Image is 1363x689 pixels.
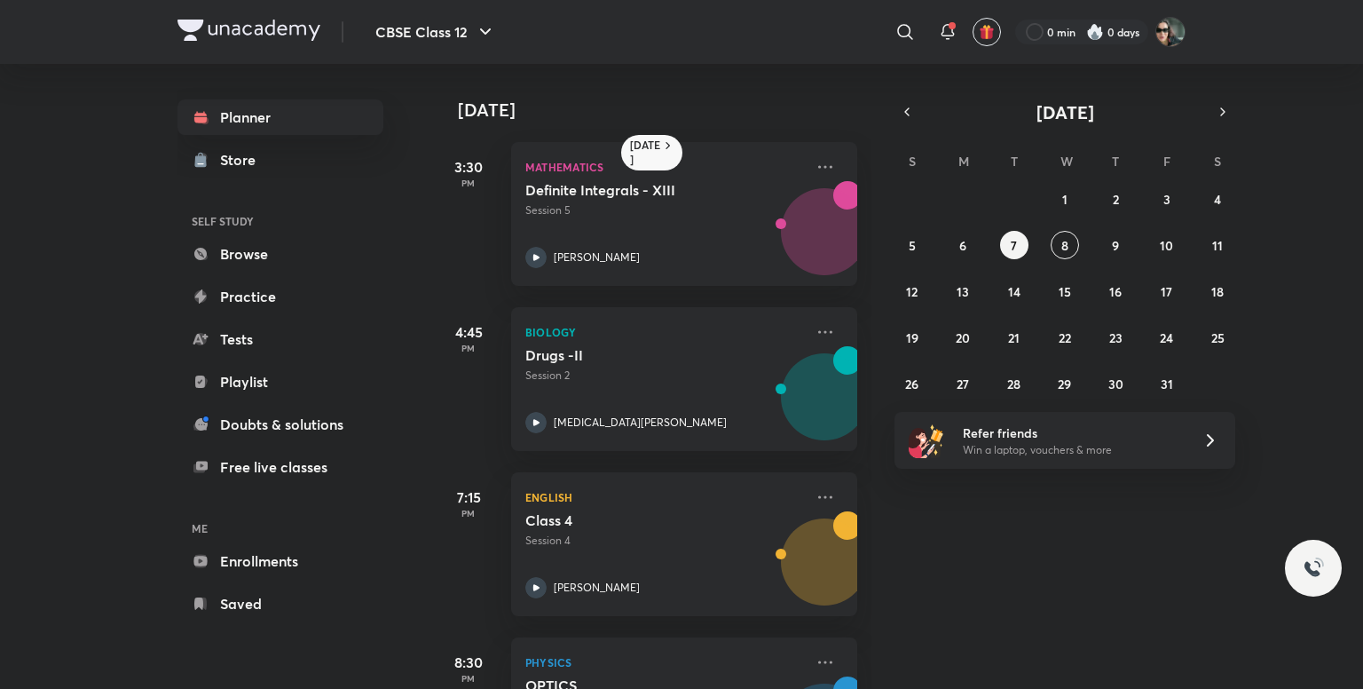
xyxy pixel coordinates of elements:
[906,283,918,300] abbr: October 12, 2025
[1000,369,1028,398] button: October 28, 2025
[1008,283,1020,300] abbr: October 14, 2025
[177,513,383,543] h6: ME
[1109,329,1123,346] abbr: October 23, 2025
[898,369,926,398] button: October 26, 2025
[630,139,661,167] h6: [DATE]
[177,20,320,41] img: Company Logo
[433,508,504,519] p: PM
[177,543,383,579] a: Enrollments
[177,20,320,45] a: Company Logo
[1051,277,1079,305] button: October 15, 2025
[433,321,504,343] h5: 4:45
[177,407,383,442] a: Doubts & solutions
[1036,100,1094,124] span: [DATE]
[1108,376,1123,392] abbr: October 30, 2025
[1011,153,1018,170] abbr: Tuesday
[1155,17,1186,47] img: Arihant
[1011,237,1017,254] abbr: October 7, 2025
[433,156,504,178] h5: 3:30
[949,277,977,305] button: October 13, 2025
[177,142,383,178] a: Store
[1101,277,1130,305] button: October 16, 2025
[433,487,504,508] h5: 7:15
[1112,237,1119,254] abbr: October 9, 2025
[1000,323,1028,352] button: October 21, 2025
[525,156,804,178] p: Mathematics
[177,99,383,135] a: Planner
[1203,231,1232,259] button: October 11, 2025
[177,586,383,622] a: Saved
[1109,283,1122,300] abbr: October 16, 2025
[1161,376,1173,392] abbr: October 31, 2025
[898,231,926,259] button: October 5, 2025
[1153,185,1181,213] button: October 3, 2025
[1214,191,1221,208] abbr: October 4, 2025
[782,363,867,448] img: Avatar
[554,580,640,596] p: [PERSON_NAME]
[956,329,970,346] abbr: October 20, 2025
[177,279,383,314] a: Practice
[525,202,804,218] p: Session 5
[1203,277,1232,305] button: October 18, 2025
[898,323,926,352] button: October 19, 2025
[177,206,383,236] h6: SELF STUDY
[1000,277,1028,305] button: October 14, 2025
[1153,231,1181,259] button: October 10, 2025
[909,237,916,254] abbr: October 5, 2025
[1008,329,1020,346] abbr: October 21, 2025
[1212,237,1223,254] abbr: October 11, 2025
[1059,329,1071,346] abbr: October 22, 2025
[525,346,746,364] h5: Drugs -II
[177,449,383,485] a: Free live classes
[979,24,995,40] img: avatar
[1161,283,1172,300] abbr: October 17, 2025
[1059,283,1071,300] abbr: October 15, 2025
[1101,369,1130,398] button: October 30, 2025
[554,249,640,265] p: [PERSON_NAME]
[1160,329,1173,346] abbr: October 24, 2025
[525,181,746,199] h5: Definite Integrals - XIII
[949,231,977,259] button: October 6, 2025
[949,369,977,398] button: October 27, 2025
[782,528,867,614] img: Avatar
[1000,231,1028,259] button: October 7, 2025
[1061,237,1068,254] abbr: October 8, 2025
[1160,237,1173,254] abbr: October 10, 2025
[1060,153,1073,170] abbr: Wednesday
[1062,191,1068,208] abbr: October 1, 2025
[909,423,944,458] img: referral
[919,99,1210,124] button: [DATE]
[177,236,383,272] a: Browse
[1051,369,1079,398] button: October 29, 2025
[1101,231,1130,259] button: October 9, 2025
[963,424,1181,442] h6: Refer friends
[1214,153,1221,170] abbr: Saturday
[177,364,383,400] a: Playlist
[958,153,969,170] abbr: Monday
[525,652,804,673] p: Physics
[458,99,875,121] h4: [DATE]
[177,321,383,357] a: Tests
[220,149,266,170] div: Store
[1086,23,1104,41] img: streak
[1153,323,1181,352] button: October 24, 2025
[1058,376,1071,392] abbr: October 29, 2025
[1113,191,1119,208] abbr: October 2, 2025
[782,198,867,283] img: Avatar
[949,323,977,352] button: October 20, 2025
[898,277,926,305] button: October 12, 2025
[433,673,504,684] p: PM
[1101,185,1130,213] button: October 2, 2025
[1303,558,1324,579] img: ttu
[973,18,1001,46] button: avatar
[906,329,918,346] abbr: October 19, 2025
[433,343,504,353] p: PM
[365,14,507,50] button: CBSE Class 12
[1211,329,1225,346] abbr: October 25, 2025
[1112,153,1119,170] abbr: Thursday
[1101,323,1130,352] button: October 23, 2025
[1203,185,1232,213] button: October 4, 2025
[525,368,804,384] p: Session 2
[1153,277,1181,305] button: October 17, 2025
[554,415,727,431] p: [MEDICAL_DATA][PERSON_NAME]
